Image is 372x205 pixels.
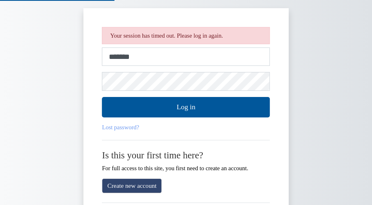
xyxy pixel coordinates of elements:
div: Your session has timed out. Please log in again. [102,27,270,44]
a: Create new account [102,178,162,194]
div: For full access to this site, you first need to create an account. [102,150,270,172]
a: Lost password? [102,124,139,131]
button: Log in [102,97,270,117]
h2: Is this your first time here? [102,150,270,161]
